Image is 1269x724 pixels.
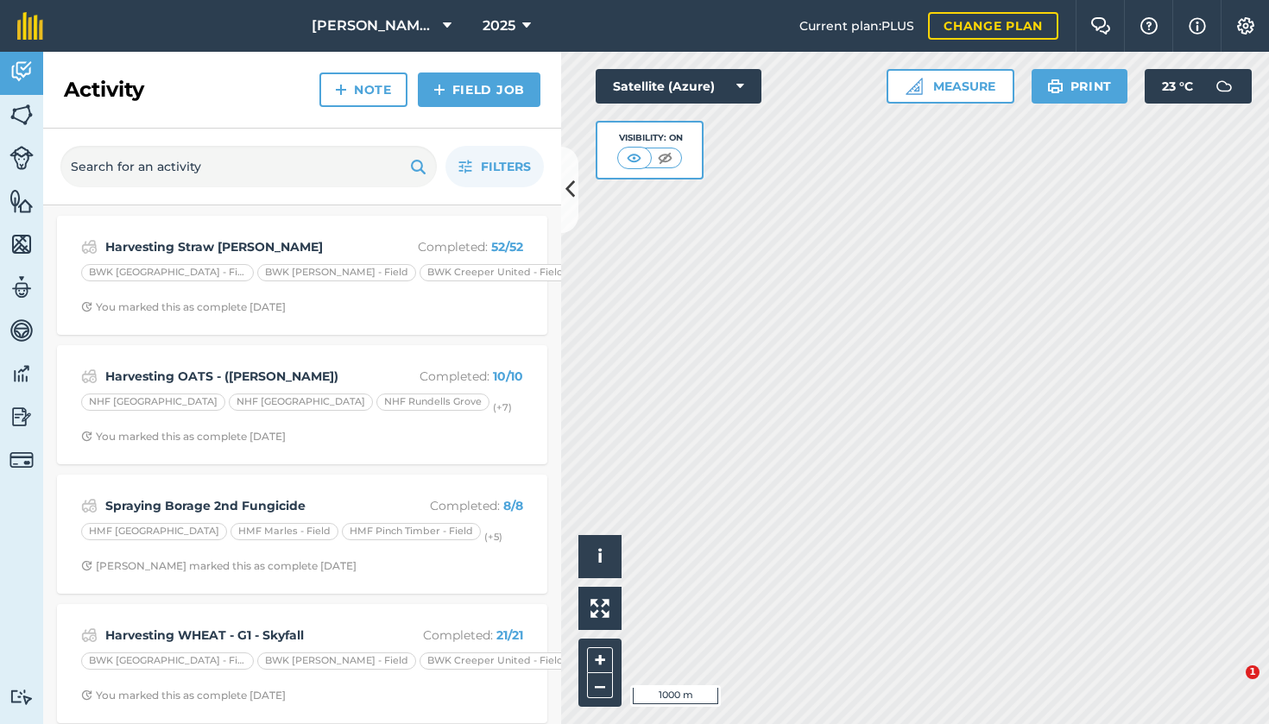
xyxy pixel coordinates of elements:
strong: 21 / 21 [496,627,523,643]
strong: 10 / 10 [493,368,523,384]
p: Completed : [386,237,523,256]
img: Clock with arrow pointing clockwise [81,689,92,701]
strong: Spraying Borage 2nd Fungicide [105,496,379,515]
a: Harvesting Straw [PERSON_NAME]Completed: 52/52BWK [GEOGRAPHIC_DATA] - FieldBWK [PERSON_NAME] - Fi... [67,226,537,324]
img: fieldmargin Logo [17,12,43,40]
p: Completed : [386,626,523,645]
strong: Harvesting Straw [PERSON_NAME] [105,237,379,256]
button: Measure [887,69,1014,104]
img: Four arrows, one pointing top left, one top right, one bottom right and the last bottom left [590,599,609,618]
img: svg+xml;base64,PHN2ZyB4bWxucz0iaHR0cDovL3d3dy53My5vcmcvMjAwMC9zdmciIHdpZHRoPSI1MCIgaGVpZ2h0PSI0MC... [654,149,676,167]
div: BWK Creeper United - Field [420,264,571,281]
img: Clock with arrow pointing clockwise [81,301,92,312]
p: Completed : [386,367,523,386]
button: + [587,647,613,673]
span: 23 ° C [1162,69,1193,104]
div: BWK [GEOGRAPHIC_DATA] - Field [81,264,254,281]
img: svg+xml;base64,PHN2ZyB4bWxucz0iaHR0cDovL3d3dy53My5vcmcvMjAwMC9zdmciIHdpZHRoPSIxNyIgaGVpZ2h0PSIxNy... [1189,16,1206,36]
a: Harvesting OATS - ([PERSON_NAME])Completed: 10/10NHF [GEOGRAPHIC_DATA]NHF [GEOGRAPHIC_DATA]NHF Ru... [67,356,537,454]
div: HMF Marles - Field [230,523,338,540]
strong: Harvesting OATS - ([PERSON_NAME]) [105,367,379,386]
div: [PERSON_NAME] marked this as complete [DATE] [81,559,357,573]
img: svg+xml;base64,PD94bWwgdmVyc2lvbj0iMS4wIiBlbmNvZGluZz0idXRmLTgiPz4KPCEtLSBHZW5lcmF0b3I6IEFkb2JlIE... [81,236,98,257]
img: svg+xml;base64,PD94bWwgdmVyc2lvbj0iMS4wIiBlbmNvZGluZz0idXRmLTgiPz4KPCEtLSBHZW5lcmF0b3I6IEFkb2JlIE... [9,448,34,472]
a: Harvesting WHEAT - G1 - SkyfallCompleted: 21/21BWK [GEOGRAPHIC_DATA] - FieldBWK [PERSON_NAME] - F... [67,614,537,713]
div: Visibility: On [617,131,683,145]
strong: Harvesting WHEAT - G1 - Skyfall [105,626,379,645]
button: Satellite (Azure) [596,69,761,104]
small: (+ 5 ) [484,531,502,543]
img: svg+xml;base64,PD94bWwgdmVyc2lvbj0iMS4wIiBlbmNvZGluZz0idXRmLTgiPz4KPCEtLSBHZW5lcmF0b3I6IEFkb2JlIE... [81,366,98,387]
div: NHF [GEOGRAPHIC_DATA] [81,393,225,411]
img: svg+xml;base64,PHN2ZyB4bWxucz0iaHR0cDovL3d3dy53My5vcmcvMjAwMC9zdmciIHdpZHRoPSIxNCIgaGVpZ2h0PSIyNC... [335,79,347,100]
img: svg+xml;base64,PHN2ZyB4bWxucz0iaHR0cDovL3d3dy53My5vcmcvMjAwMC9zdmciIHdpZHRoPSIxNCIgaGVpZ2h0PSIyNC... [433,79,445,100]
img: Clock with arrow pointing clockwise [81,560,92,571]
img: svg+xml;base64,PD94bWwgdmVyc2lvbj0iMS4wIiBlbmNvZGluZz0idXRmLTgiPz4KPCEtLSBHZW5lcmF0b3I6IEFkb2JlIE... [9,146,34,170]
button: Print [1032,69,1128,104]
img: svg+xml;base64,PHN2ZyB4bWxucz0iaHR0cDovL3d3dy53My5vcmcvMjAwMC9zdmciIHdpZHRoPSI1MCIgaGVpZ2h0PSI0MC... [623,149,645,167]
span: 1 [1246,665,1260,679]
img: A question mark icon [1139,17,1159,35]
img: svg+xml;base64,PD94bWwgdmVyc2lvbj0iMS4wIiBlbmNvZGluZz0idXRmLTgiPz4KPCEtLSBHZW5lcmF0b3I6IEFkb2JlIE... [1207,69,1241,104]
small: (+ 7 ) [493,401,512,413]
a: Field Job [418,72,540,107]
img: svg+xml;base64,PD94bWwgdmVyc2lvbj0iMS4wIiBlbmNvZGluZz0idXRmLTgiPz4KPCEtLSBHZW5lcmF0b3I6IEFkb2JlIE... [81,495,98,516]
input: Search for an activity [60,146,437,187]
strong: 52 / 52 [491,239,523,255]
img: svg+xml;base64,PHN2ZyB4bWxucz0iaHR0cDovL3d3dy53My5vcmcvMjAwMC9zdmciIHdpZHRoPSI1NiIgaGVpZ2h0PSI2MC... [9,188,34,214]
img: svg+xml;base64,PD94bWwgdmVyc2lvbj0iMS4wIiBlbmNvZGluZz0idXRmLTgiPz4KPCEtLSBHZW5lcmF0b3I6IEFkb2JlIE... [9,689,34,705]
img: svg+xml;base64,PHN2ZyB4bWxucz0iaHR0cDovL3d3dy53My5vcmcvMjAwMC9zdmciIHdpZHRoPSIxOSIgaGVpZ2h0PSIyNC... [410,156,426,177]
button: 23 °C [1145,69,1252,104]
img: svg+xml;base64,PD94bWwgdmVyc2lvbj0iMS4wIiBlbmNvZGluZz0idXRmLTgiPz4KPCEtLSBHZW5lcmF0b3I6IEFkb2JlIE... [9,361,34,387]
p: Completed : [386,496,523,515]
img: svg+xml;base64,PD94bWwgdmVyc2lvbj0iMS4wIiBlbmNvZGluZz0idXRmLTgiPz4KPCEtLSBHZW5lcmF0b3I6IEFkb2JlIE... [9,318,34,343]
iframe: Intercom live chat [1210,665,1252,707]
a: Note [319,72,407,107]
button: i [578,535,622,578]
div: BWK [PERSON_NAME] - Field [257,652,416,670]
img: svg+xml;base64,PD94bWwgdmVyc2lvbj0iMS4wIiBlbmNvZGluZz0idXRmLTgiPz4KPCEtLSBHZW5lcmF0b3I6IEFkb2JlIE... [9,404,34,430]
div: You marked this as complete [DATE] [81,689,286,702]
strong: 8 / 8 [503,498,523,513]
div: You marked this as complete [DATE] [81,300,286,314]
button: Filters [445,146,544,187]
span: Current plan : PLUS [799,16,914,35]
div: BWK [PERSON_NAME] - Field [257,264,416,281]
button: – [587,673,613,698]
img: svg+xml;base64,PD94bWwgdmVyc2lvbj0iMS4wIiBlbmNvZGluZz0idXRmLTgiPz4KPCEtLSBHZW5lcmF0b3I6IEFkb2JlIE... [81,625,98,645]
div: You marked this as complete [DATE] [81,430,286,444]
img: svg+xml;base64,PD94bWwgdmVyc2lvbj0iMS4wIiBlbmNvZGluZz0idXRmLTgiPz4KPCEtLSBHZW5lcmF0b3I6IEFkb2JlIE... [9,59,34,85]
div: HMF [GEOGRAPHIC_DATA] [81,523,227,540]
a: Spraying Borage 2nd FungicideCompleted: 8/8HMF [GEOGRAPHIC_DATA]HMF Marles - FieldHMF Pinch Timbe... [67,485,537,583]
img: Two speech bubbles overlapping with the left bubble in the forefront [1090,17,1111,35]
img: svg+xml;base64,PHN2ZyB4bWxucz0iaHR0cDovL3d3dy53My5vcmcvMjAwMC9zdmciIHdpZHRoPSIxOSIgaGVpZ2h0PSIyNC... [1047,76,1064,97]
img: A cog icon [1235,17,1256,35]
div: BWK [GEOGRAPHIC_DATA] - Field [81,652,254,670]
span: [PERSON_NAME] Hayleys Partnership [312,16,436,36]
span: i [597,545,603,567]
div: NHF [GEOGRAPHIC_DATA] [229,393,373,411]
img: svg+xml;base64,PHN2ZyB4bWxucz0iaHR0cDovL3d3dy53My5vcmcvMjAwMC9zdmciIHdpZHRoPSI1NiIgaGVpZ2h0PSI2MC... [9,231,34,257]
img: svg+xml;base64,PD94bWwgdmVyc2lvbj0iMS4wIiBlbmNvZGluZz0idXRmLTgiPz4KPCEtLSBHZW5lcmF0b3I6IEFkb2JlIE... [9,274,34,300]
img: svg+xml;base64,PHN2ZyB4bWxucz0iaHR0cDovL3d3dy53My5vcmcvMjAwMC9zdmciIHdpZHRoPSI1NiIgaGVpZ2h0PSI2MC... [9,102,34,128]
img: Ruler icon [906,78,923,95]
span: Filters [481,157,531,176]
a: Change plan [928,12,1058,40]
span: 2025 [483,16,515,36]
div: HMF Pinch Timber - Field [342,523,481,540]
div: NHF Rundells Grove [376,393,489,411]
div: BWK Creeper United - Field [420,652,571,670]
h2: Activity [64,76,144,104]
img: Clock with arrow pointing clockwise [81,431,92,442]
